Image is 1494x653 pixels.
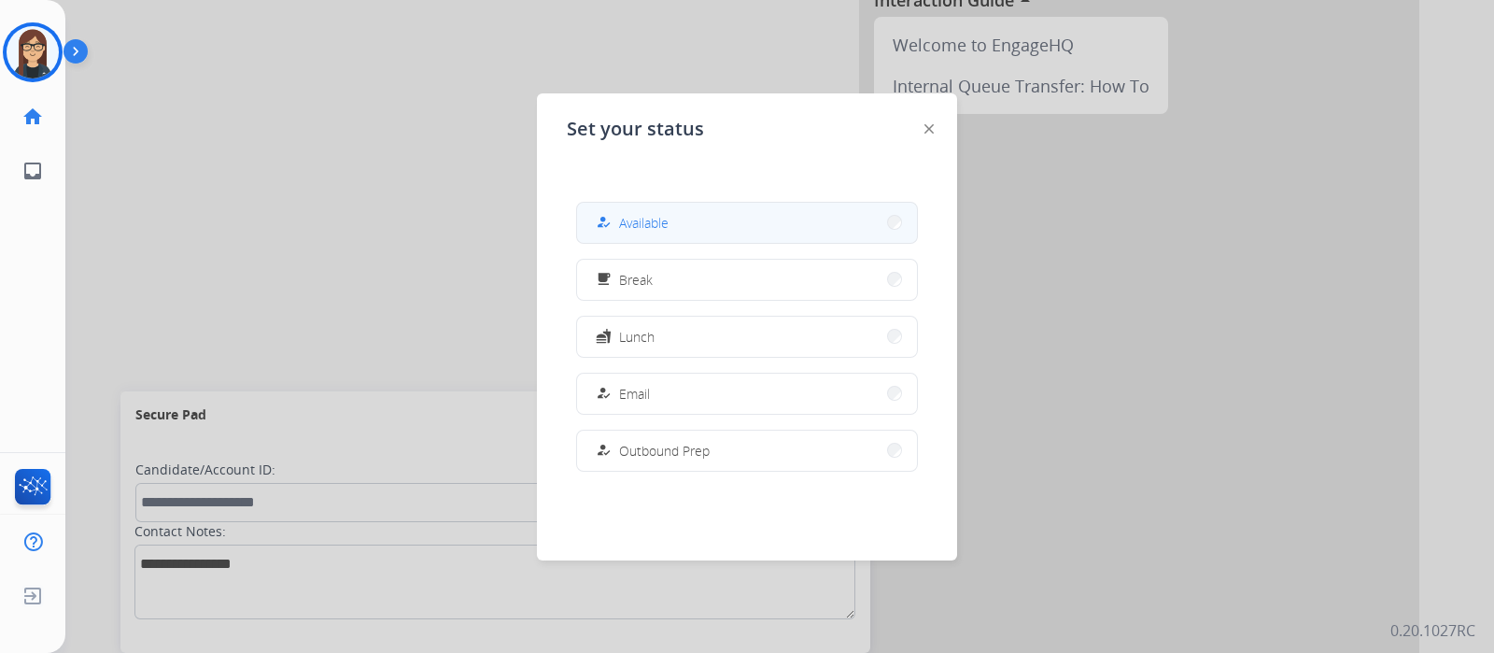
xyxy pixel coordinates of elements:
[577,203,917,243] button: Available
[596,272,612,288] mat-icon: free_breakfast
[596,329,612,345] mat-icon: fastfood
[7,26,59,78] img: avatar
[577,374,917,414] button: Email
[619,270,653,290] span: Break
[577,317,917,357] button: Lunch
[924,124,934,134] img: close-button
[596,443,612,459] mat-icon: how_to_reg
[619,441,710,461] span: Outbound Prep
[21,106,44,128] mat-icon: home
[619,213,669,233] span: Available
[567,116,704,142] span: Set your status
[596,386,612,402] mat-icon: how_to_reg
[619,327,655,347] span: Lunch
[596,215,612,231] mat-icon: how_to_reg
[577,260,917,300] button: Break
[1390,619,1475,642] p: 0.20.1027RC
[619,384,650,404] span: Email
[577,431,917,471] button: Outbound Prep
[21,160,44,182] mat-icon: inbox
